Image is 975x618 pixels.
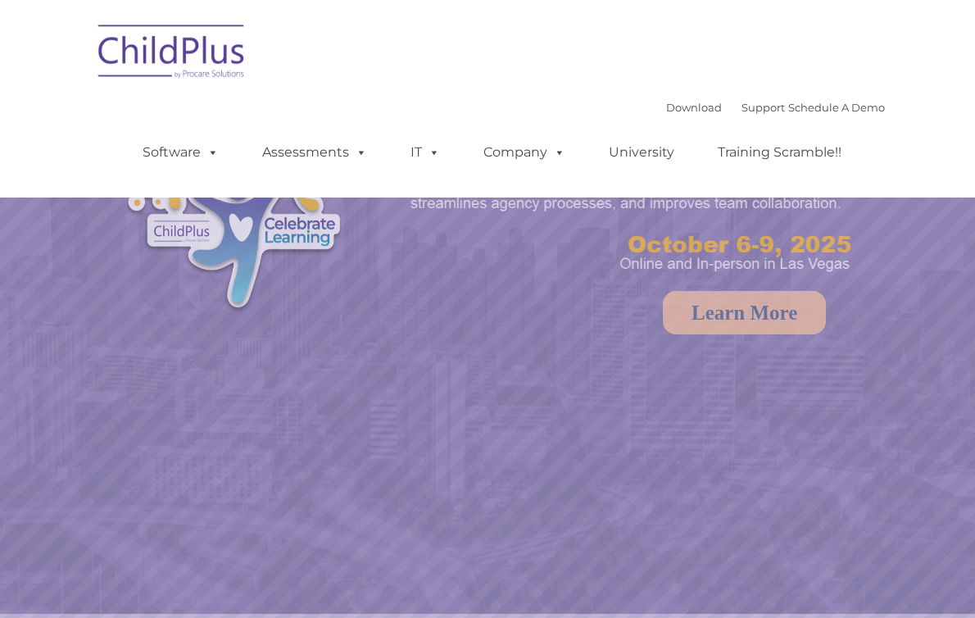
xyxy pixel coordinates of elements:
a: Company [467,136,582,169]
a: Schedule A Demo [788,101,885,114]
a: Training Scramble!! [701,136,858,169]
a: Assessments [246,136,383,169]
a: IT [394,136,456,169]
a: Download [666,101,722,114]
a: Support [741,101,785,114]
font: | [666,101,885,114]
img: ChildPlus by Procare Solutions [90,13,254,95]
a: University [592,136,691,169]
a: Learn More [663,291,826,334]
a: Software [126,136,235,169]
